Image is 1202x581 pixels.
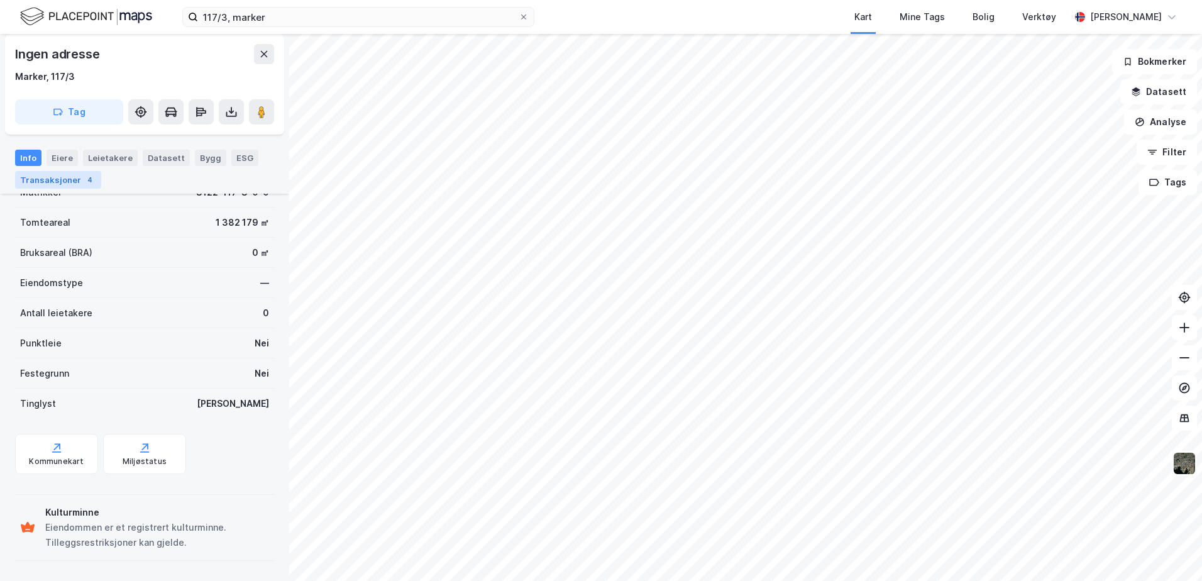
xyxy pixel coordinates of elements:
div: Kommunekart [29,456,84,467]
div: Transaksjoner [15,171,101,189]
div: — [260,275,269,290]
div: ESG [231,150,258,166]
div: Antall leietakere [20,306,92,321]
div: Nei [255,366,269,381]
iframe: Chat Widget [1139,521,1202,581]
div: Eiere [47,150,78,166]
button: Tags [1139,170,1197,195]
div: Datasett [143,150,190,166]
div: Eiendommen er et registrert kulturminne. Tilleggsrestriksjoner kan gjelde. [45,520,269,550]
div: Mine Tags [900,9,945,25]
button: Filter [1137,140,1197,165]
div: Eiendomstype [20,275,83,290]
img: logo.f888ab2527a4732fd821a326f86c7f29.svg [20,6,152,28]
div: [PERSON_NAME] [197,396,269,411]
div: Tomteareal [20,215,70,230]
div: Punktleie [20,336,62,351]
div: Leietakere [83,150,138,166]
button: Bokmerker [1112,49,1197,74]
div: 1 382 179 ㎡ [216,215,269,230]
div: Ingen adresse [15,44,102,64]
div: Bolig [973,9,995,25]
div: Nei [255,336,269,351]
div: Kart [854,9,872,25]
button: Tag [15,99,123,124]
button: Datasett [1120,79,1197,104]
div: Miljøstatus [123,456,167,467]
div: Bygg [195,150,226,166]
button: Analyse [1124,109,1197,135]
div: Tinglyst [20,396,56,411]
div: 4 [84,174,96,186]
input: Søk på adresse, matrikkel, gårdeiere, leietakere eller personer [198,8,519,26]
img: 9k= [1172,451,1196,475]
div: Verktøy [1022,9,1056,25]
div: Info [15,150,41,166]
div: [PERSON_NAME] [1090,9,1162,25]
div: 0 ㎡ [252,245,269,260]
div: Festegrunn [20,366,69,381]
div: Bruksareal (BRA) [20,245,92,260]
div: 0 [263,306,269,321]
div: Kontrollprogram for chat [1139,521,1202,581]
div: Marker, 117/3 [15,69,75,84]
div: Kulturminne [45,505,269,520]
